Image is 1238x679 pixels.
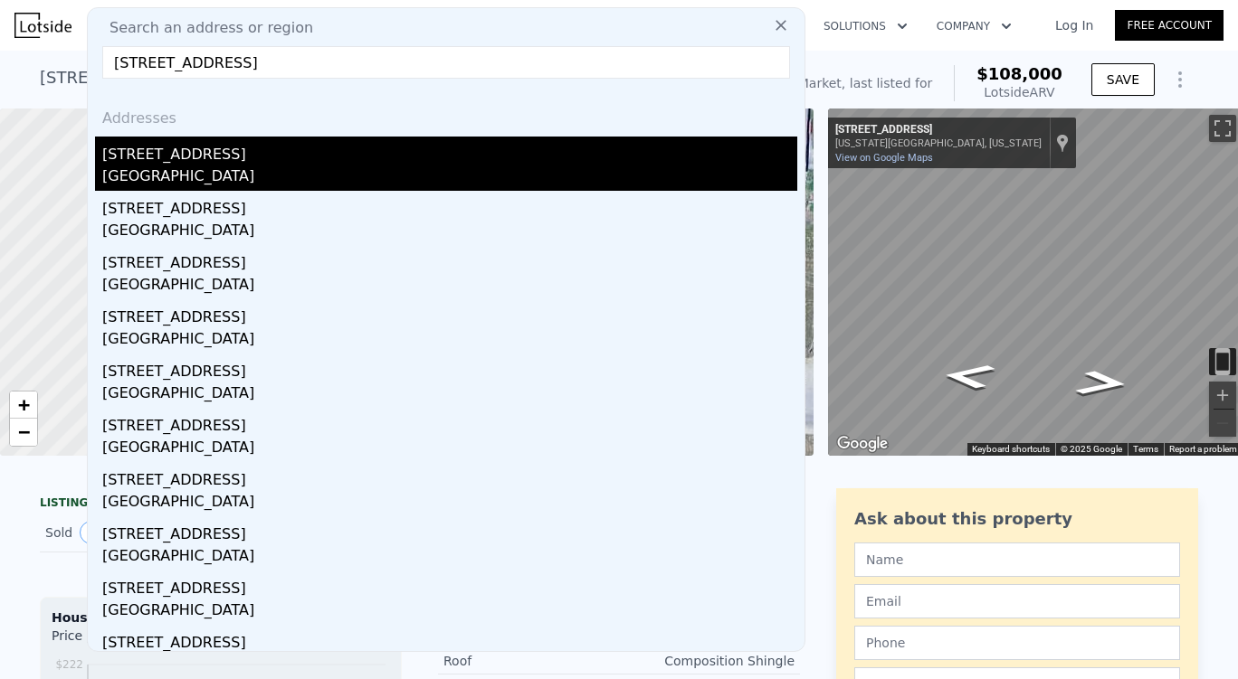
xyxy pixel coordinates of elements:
span: + [18,393,30,416]
button: Show Options [1162,61,1198,98]
div: [STREET_ADDRESS] [102,137,797,165]
div: Ask about this property [854,506,1180,532]
div: [GEOGRAPHIC_DATA] [102,599,797,625]
div: [STREET_ADDRESS] [102,354,797,382]
div: [STREET_ADDRESS] [102,462,797,491]
tspan: $222 [55,658,83,671]
button: Toggle motion tracking [1209,348,1236,375]
button: SAVE [1091,63,1155,96]
div: [STREET_ADDRESS] [102,245,797,274]
div: [GEOGRAPHIC_DATA] [102,545,797,571]
div: [GEOGRAPHIC_DATA] [102,382,797,408]
a: Free Account [1115,10,1224,41]
div: [STREET_ADDRESS] [102,191,797,220]
div: [STREET_ADDRESS] , [US_STATE][GEOGRAPHIC_DATA] , MO 64131 [40,65,569,90]
div: Roof [443,652,619,670]
button: Toggle fullscreen view [1209,115,1236,142]
div: [GEOGRAPHIC_DATA] [102,274,797,299]
div: Sold [45,521,206,544]
span: − [18,420,30,443]
button: Company [922,10,1026,42]
a: Report a problem [1169,444,1237,454]
div: [GEOGRAPHIC_DATA] [102,437,797,462]
div: [GEOGRAPHIC_DATA] [102,165,797,191]
button: Zoom in [1209,382,1236,409]
div: [STREET_ADDRESS] [835,123,1042,137]
div: [GEOGRAPHIC_DATA] [102,491,797,516]
div: [STREET_ADDRESS] [102,516,797,545]
input: Enter an address, city, region, neighborhood or zip code [102,46,790,79]
div: [GEOGRAPHIC_DATA] [102,220,797,245]
div: LISTING & SALE HISTORY [40,495,402,514]
path: Go East, E 85th St [1053,364,1151,402]
a: View on Google Maps [835,152,933,164]
a: Log In [1033,16,1115,34]
input: Email [854,584,1180,618]
img: Google [833,432,892,456]
button: View historical data [80,521,118,544]
button: Keyboard shortcuts [972,443,1050,456]
div: Price per Square Foot [52,627,221,655]
div: Off Market, last listed for [776,74,933,92]
div: Lotside ARV [976,83,1062,101]
button: Solutions [809,10,922,42]
div: [STREET_ADDRESS] [102,571,797,599]
div: [US_STATE][GEOGRAPHIC_DATA], [US_STATE] [835,137,1042,149]
img: Lotside [14,13,71,38]
div: [GEOGRAPHIC_DATA] [102,328,797,354]
input: Name [854,542,1180,577]
div: [STREET_ADDRESS] [102,625,797,654]
a: Show location on map [1056,133,1069,153]
a: Open this area in Google Maps (opens a new window) [833,432,892,456]
div: Houses Median Sale [52,608,390,627]
a: Zoom out [10,419,37,446]
span: © 2025 Google [1061,444,1122,454]
button: Zoom out [1209,410,1236,437]
div: [STREET_ADDRESS] [102,408,797,437]
div: [STREET_ADDRESS] [102,299,797,328]
span: Search an address or region [95,17,313,39]
input: Phone [854,626,1180,660]
path: Go West, E 85th St [919,357,1017,395]
span: $108,000 [976,64,1062,83]
div: Composition Shingle [619,652,795,670]
a: Terms (opens in new tab) [1133,444,1158,454]
a: Zoom in [10,391,37,419]
div: Addresses [95,93,797,137]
